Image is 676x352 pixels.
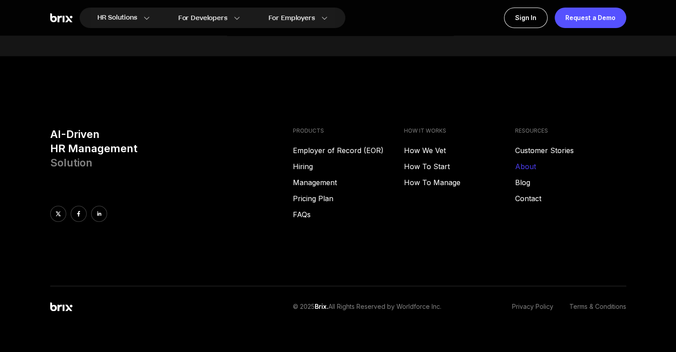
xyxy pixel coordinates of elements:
a: Contact [515,193,626,204]
a: How To Start [404,161,515,172]
a: Sign In [504,8,548,28]
a: How To Manage [404,177,515,188]
h4: HOW IT WORKS [404,127,515,134]
a: Hiring [293,161,404,172]
a: Employer of Record (EOR) [293,145,404,156]
a: Blog [515,177,626,188]
a: FAQs [293,209,404,220]
span: For Employers [268,13,315,23]
span: HR Solutions [97,11,137,25]
span: For Developers [178,13,228,23]
a: Request a Demo [555,8,626,28]
h4: RESOURCES [515,127,626,134]
a: How We Vet [404,145,515,156]
a: Privacy Policy [512,302,553,312]
p: © 2025 All Rights Reserved by Worldforce Inc. [293,302,441,312]
h4: PRODUCTS [293,127,404,134]
span: Brix. [315,303,328,310]
h3: AI-Driven HR Management [50,127,286,170]
img: Brix Logo [50,302,72,312]
a: Terms & Conditions [569,302,626,312]
a: Management [293,177,404,188]
a: About [515,161,626,172]
img: Brix Logo [50,13,72,23]
a: Pricing Plan [293,193,404,204]
span: Solution [50,156,92,169]
a: Customer Stories [515,145,626,156]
